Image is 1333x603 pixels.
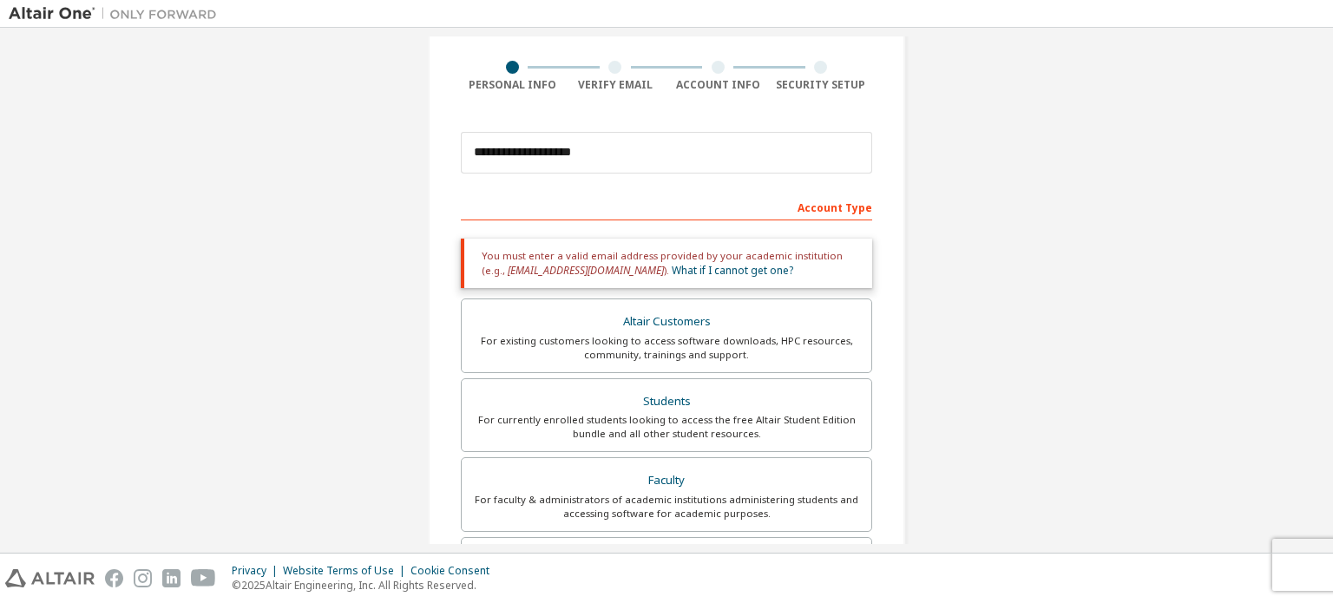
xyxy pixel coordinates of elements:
img: youtube.svg [191,569,216,587]
div: For faculty & administrators of academic institutions administering students and accessing softwa... [472,493,861,521]
div: Account Type [461,193,872,220]
div: Account Info [666,78,770,92]
div: Privacy [232,564,283,578]
div: For currently enrolled students looking to access the free Altair Student Edition bundle and all ... [472,413,861,441]
div: Verify Email [564,78,667,92]
img: instagram.svg [134,569,152,587]
div: Cookie Consent [410,564,500,578]
img: linkedin.svg [162,569,181,587]
div: Security Setup [770,78,873,92]
div: Personal Info [461,78,564,92]
span: [EMAIL_ADDRESS][DOMAIN_NAME] [508,263,664,278]
img: facebook.svg [105,569,123,587]
div: Website Terms of Use [283,564,410,578]
div: For existing customers looking to access software downloads, HPC resources, community, trainings ... [472,334,861,362]
a: What if I cannot get one? [672,263,793,278]
img: altair_logo.svg [5,569,95,587]
div: Altair Customers [472,310,861,334]
img: Altair One [9,5,226,23]
div: Students [472,390,861,414]
div: Faculty [472,469,861,493]
p: © 2025 Altair Engineering, Inc. All Rights Reserved. [232,578,500,593]
div: You must enter a valid email address provided by your academic institution (e.g., ). [461,239,872,288]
